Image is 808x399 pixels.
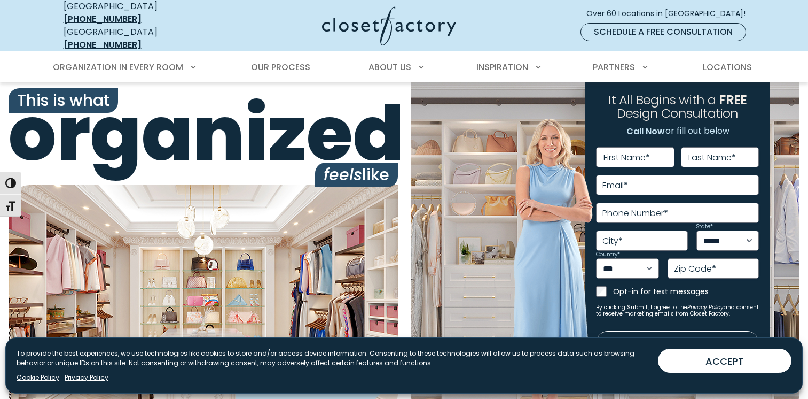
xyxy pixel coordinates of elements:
a: Call Now [626,125,665,139]
label: Opt-in for text messages [613,286,759,297]
span: Our Process [251,61,310,73]
a: Cookie Policy [17,373,59,382]
span: FREE [719,91,747,109]
a: Over 60 Locations in [GEOGRAPHIC_DATA]! [586,4,755,23]
button: ACCEPT [658,349,791,373]
small: By clicking Submit, I agree to the and consent to receive marketing emails from Closet Factory. [596,304,759,317]
p: or fill out below [626,125,729,139]
span: Design Consultation [617,105,739,122]
span: Organization in Every Room [53,61,183,73]
nav: Primary Menu [45,52,763,82]
label: State [696,224,713,229]
a: Schedule a Free Consultation [580,23,746,41]
img: Closet Factory Logo [322,6,456,45]
span: like [315,163,398,187]
span: About Us [368,61,411,73]
a: Privacy Policy [65,373,108,382]
a: [PHONE_NUMBER] [64,13,142,25]
a: [PHONE_NUMBER] [64,39,142,51]
label: First Name [603,154,650,162]
label: Phone Number [602,209,668,218]
span: Locations [703,61,752,73]
label: Country [596,252,620,257]
label: Last Name [688,154,736,162]
label: City [602,237,623,245]
label: Zip Code [674,265,716,273]
i: feels [324,163,362,186]
label: Email [602,181,628,190]
button: Submit [596,331,759,355]
a: Privacy Policy [687,303,724,311]
span: Over 60 Locations in [GEOGRAPHIC_DATA]! [586,8,754,19]
span: organized [9,96,398,171]
span: Inspiration [476,61,528,73]
p: To provide the best experiences, we use technologies like cookies to store and/or access device i... [17,349,649,368]
span: Partners [593,61,635,73]
div: [GEOGRAPHIC_DATA] [64,26,218,51]
span: It All Begins with a [608,91,716,109]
